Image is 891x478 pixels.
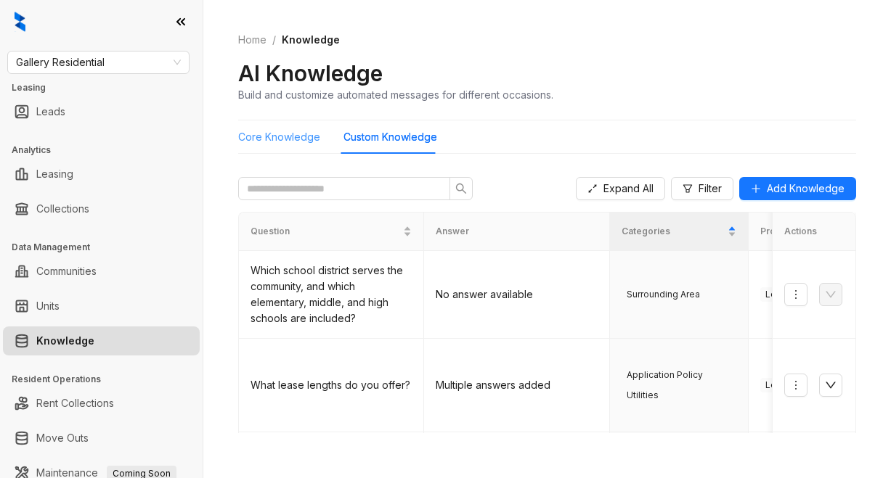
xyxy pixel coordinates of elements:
span: more [790,379,802,391]
span: more [790,289,802,300]
div: Which school district serves the community, and which elementary, middle, and high schools are in... [251,263,412,326]
li: Collections [3,194,200,223]
h2: AI Knowledge [238,59,383,87]
div: Build and customize automated messages for different occasions. [238,87,553,102]
span: Application Policy [622,368,708,382]
button: Add Knowledge [739,177,856,200]
a: Knowledge [36,326,94,355]
a: Collections [36,194,89,223]
span: Surrounding Area [622,287,705,302]
div: Core Knowledge [238,129,320,145]
a: Rent Collections [36,389,114,418]
span: search [455,183,467,194]
a: Leasing [36,160,73,189]
a: Leads [36,97,65,126]
li: Move Outs [3,424,200,453]
li: Rent Collections [3,389,200,418]
span: Leasing [760,378,805,392]
button: Expand All [576,177,665,200]
a: Home [235,32,269,48]
div: Custom Knowledge [343,129,437,145]
li: Knowledge [3,326,200,355]
span: Add Knowledge [767,181,845,197]
span: Question [251,225,400,239]
li: Leasing [3,160,200,189]
li: / [272,32,276,48]
th: Actions [773,213,856,251]
span: Leasing [760,287,805,302]
h3: Data Management [12,241,203,254]
h3: Resident Operations [12,373,203,386]
th: Question [239,213,424,251]
a: Communities [36,257,97,286]
h3: Leasing [12,81,203,94]
button: Filter [671,177,733,200]
td: No answer available [424,251,609,339]
img: logo [15,12,25,32]
span: filter [683,184,693,194]
li: Units [3,292,200,321]
span: plus [751,184,761,194]
span: down [825,379,837,391]
span: Filter [699,181,722,197]
span: Products [760,225,863,239]
th: Products [749,213,887,251]
th: Answer [424,213,609,251]
span: Knowledge [282,33,340,46]
li: Communities [3,257,200,286]
a: Units [36,292,60,321]
td: Multiple answers added [424,339,609,432]
span: Expand All [603,181,654,197]
span: Categories [622,225,725,239]
li: Leads [3,97,200,126]
h3: Analytics [12,144,203,157]
span: Gallery Residential [16,51,181,73]
a: Move Outs [36,424,89,453]
span: Utilities [622,388,664,403]
div: What lease lengths do you offer? [251,377,412,393]
span: expand-alt [587,184,598,194]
